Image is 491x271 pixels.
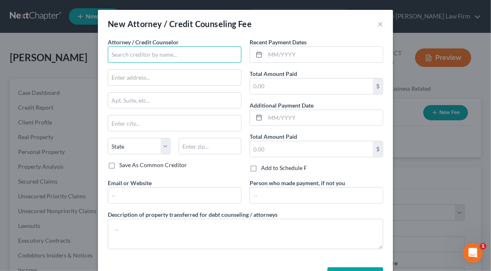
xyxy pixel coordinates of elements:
[119,161,187,169] label: Save As Common Creditor
[108,179,152,187] label: Email or Website
[265,110,383,126] input: MM/YYYY
[250,101,314,110] label: Additional Payment Date
[108,115,241,131] input: Enter city...
[250,69,297,78] label: Total Amount Paid
[108,39,179,46] span: Attorney / Credit Counselor
[265,47,383,62] input: MM/YYYY
[261,164,307,172] label: Add to Schedule F
[108,70,241,85] input: Enter address...
[127,19,252,29] span: Attorney / Credit Counseling Fee
[108,188,241,203] input: --
[373,141,383,157] div: $
[108,93,241,108] input: Apt, Suite, etc...
[108,19,125,29] span: New
[250,132,297,141] label: Total Amount Paid
[108,210,277,219] label: Description of property transferred for debt counseling / attorneys
[250,141,373,157] input: 0.00
[250,188,383,203] input: --
[373,78,383,94] div: $
[377,19,383,29] button: ×
[108,46,241,63] input: Search creditor by name...
[463,243,483,263] iframe: Intercom live chat
[179,138,241,154] input: Enter zip...
[250,38,307,46] label: Recent Payment Dates
[250,78,373,94] input: 0.00
[480,243,486,250] span: 1
[250,179,345,187] label: Person who made payment, if not you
